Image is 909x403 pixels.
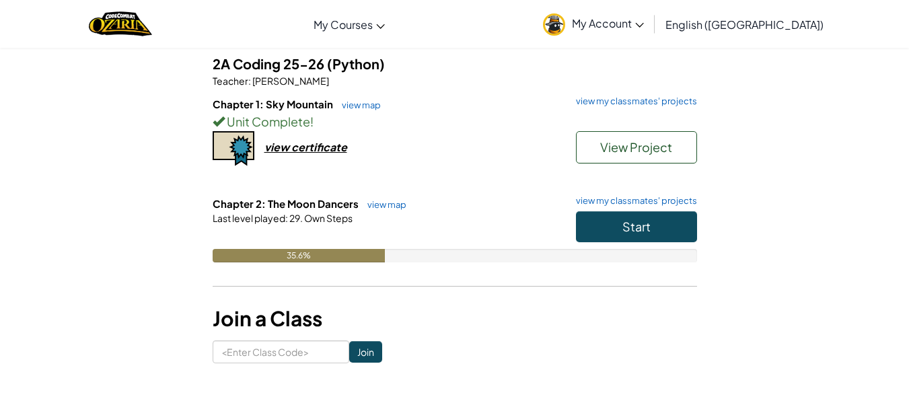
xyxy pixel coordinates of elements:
span: My Account [572,16,644,30]
span: ! [310,114,314,129]
span: Start [622,219,651,234]
span: Chapter 2: The Moon Dancers [213,197,361,210]
a: view certificate [213,140,347,154]
a: view my classmates' projects [569,196,697,205]
span: English ([GEOGRAPHIC_DATA]) [665,17,824,32]
span: (Python) [327,55,385,72]
a: view map [335,100,381,110]
h3: Join a Class [213,303,697,334]
button: Start [576,211,697,242]
span: My Courses [314,17,373,32]
a: My Courses [307,6,392,42]
span: [PERSON_NAME] [251,75,329,87]
span: : [248,75,251,87]
span: Teacher [213,75,248,87]
span: 29. [288,212,303,224]
input: <Enter Class Code> [213,340,349,363]
div: 35.6% [213,249,385,262]
span: Chapter 1: Sky Mountain [213,98,335,110]
span: : [285,212,288,224]
span: 2A Coding 25-26 [213,55,327,72]
img: avatar [543,13,565,36]
span: Last level played [213,212,285,224]
a: English ([GEOGRAPHIC_DATA]) [659,6,830,42]
a: view my classmates' projects [569,97,697,106]
div: view certificate [264,140,347,154]
img: Home [89,10,151,38]
img: certificate-icon.png [213,131,254,166]
a: My Account [536,3,651,45]
a: Ozaria by CodeCombat logo [89,10,151,38]
span: Own Steps [303,212,353,224]
span: View Project [600,139,672,155]
a: view map [361,199,406,210]
input: Join [349,341,382,363]
span: Unit Complete [225,114,310,129]
button: View Project [576,131,697,163]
